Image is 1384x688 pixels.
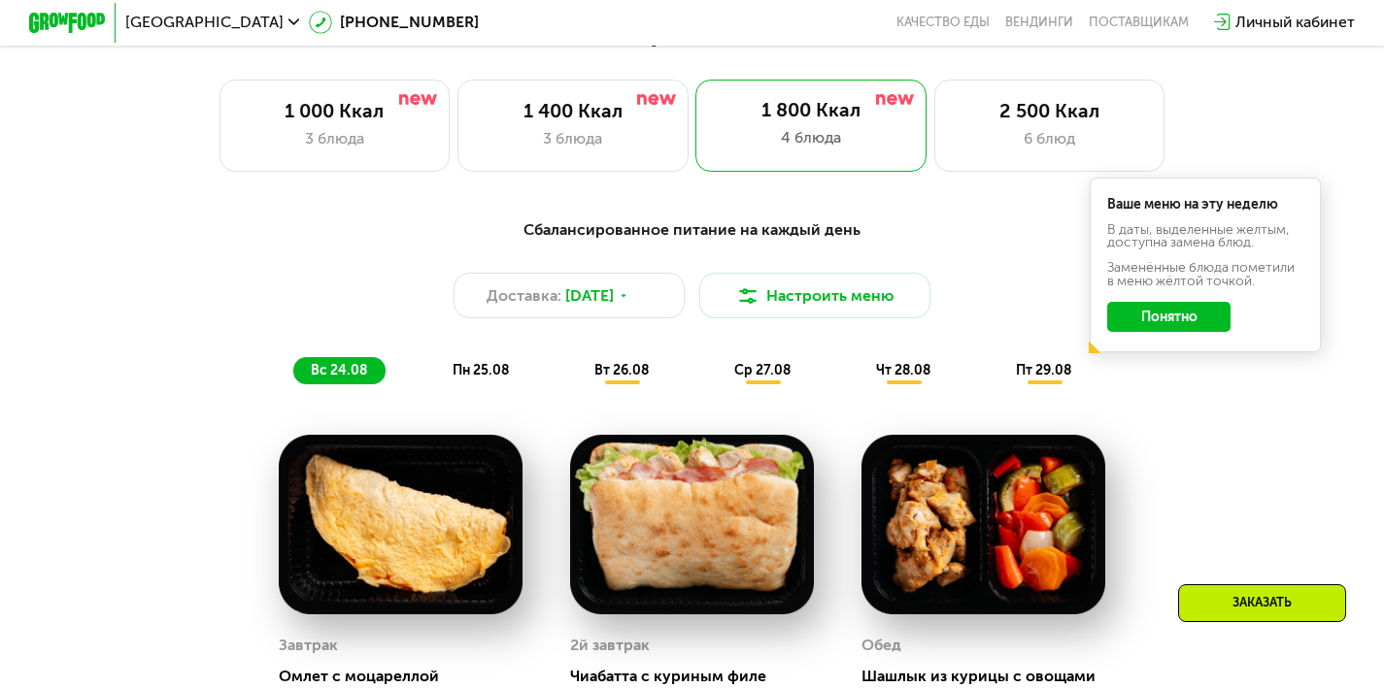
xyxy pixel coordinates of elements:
div: 1 000 Ккал [239,100,429,123]
div: Шашлык из курицы с овощами [861,667,1121,686]
div: Завтрак [279,631,338,660]
div: 2 500 Ккал [955,100,1145,123]
div: Заменённые блюда пометили в меню жёлтой точкой. [1107,261,1303,288]
span: пт 29.08 [1016,362,1071,378]
div: В даты, выделенные желтым, доступна замена блюд. [1107,223,1303,250]
a: [PHONE_NUMBER] [309,11,479,34]
button: Понятно [1107,302,1231,333]
div: Омлет с моцареллой [279,667,538,686]
div: Сбалансированное питание на каждый день [123,218,1262,243]
div: 2й завтрак [570,631,650,660]
span: [DATE] [565,284,614,308]
div: 3 блюда [239,127,429,150]
div: 4 блюда [715,126,907,149]
div: Личный кабинет [1235,11,1355,34]
span: ср 27.08 [734,362,791,378]
div: 1 800 Ккал [715,99,907,122]
div: Чиабатта с куриным филе [570,667,829,686]
span: [GEOGRAPHIC_DATA] [125,15,284,30]
button: Настроить меню [699,273,930,319]
span: вс 24.08 [311,362,367,378]
a: Качество еды [896,15,990,30]
span: чт 28.08 [876,362,930,378]
span: вт 26.08 [594,362,649,378]
div: Ваше меню на эту неделю [1107,198,1303,212]
div: 3 блюда [478,127,668,150]
div: Обед [861,631,901,660]
div: Заказать [1178,584,1346,622]
div: 1 400 Ккал [478,100,668,123]
span: Доставка: [487,284,561,308]
div: 6 блюд [955,127,1145,150]
a: Вендинги [1005,15,1073,30]
div: поставщикам [1089,15,1189,30]
span: пн 25.08 [453,362,509,378]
